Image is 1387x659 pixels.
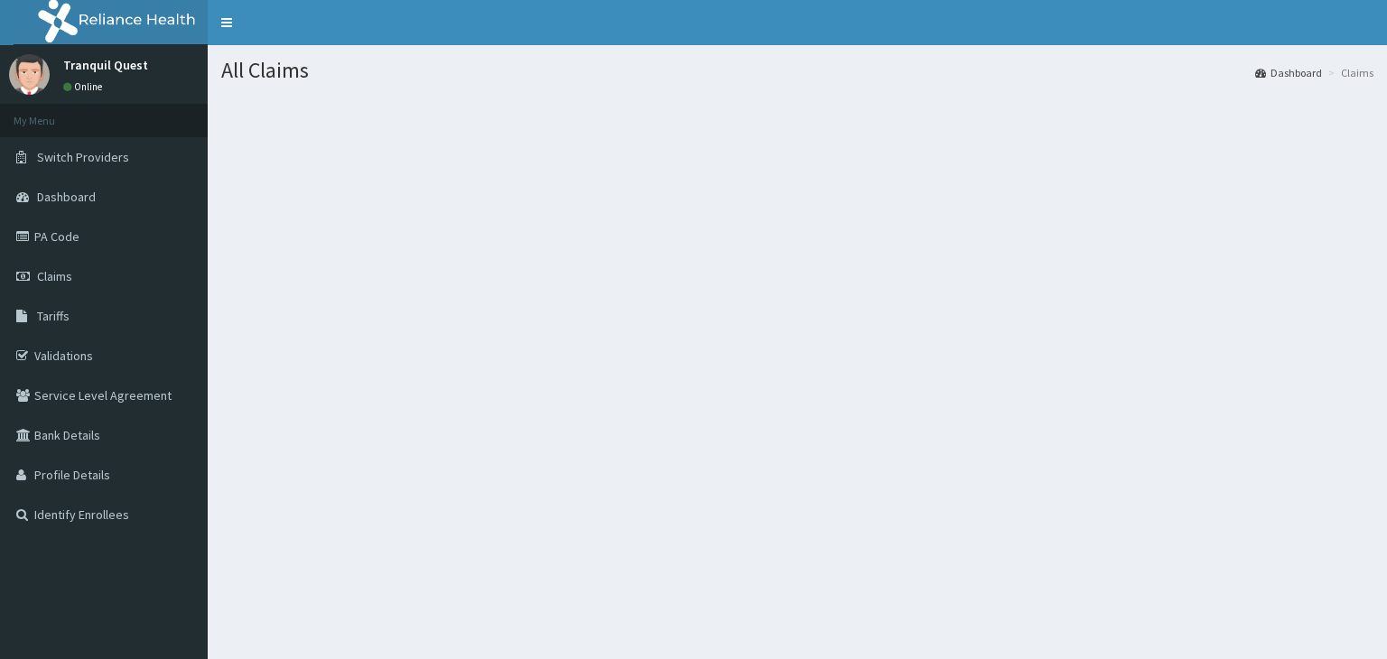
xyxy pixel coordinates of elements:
[63,59,148,71] p: Tranquil Quest
[63,80,107,93] a: Online
[221,59,1373,82] h1: All Claims
[37,308,70,324] span: Tariffs
[1324,65,1373,80] li: Claims
[1255,65,1322,80] a: Dashboard
[37,189,96,205] span: Dashboard
[9,54,50,95] img: User Image
[37,149,129,165] span: Switch Providers
[37,268,72,284] span: Claims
